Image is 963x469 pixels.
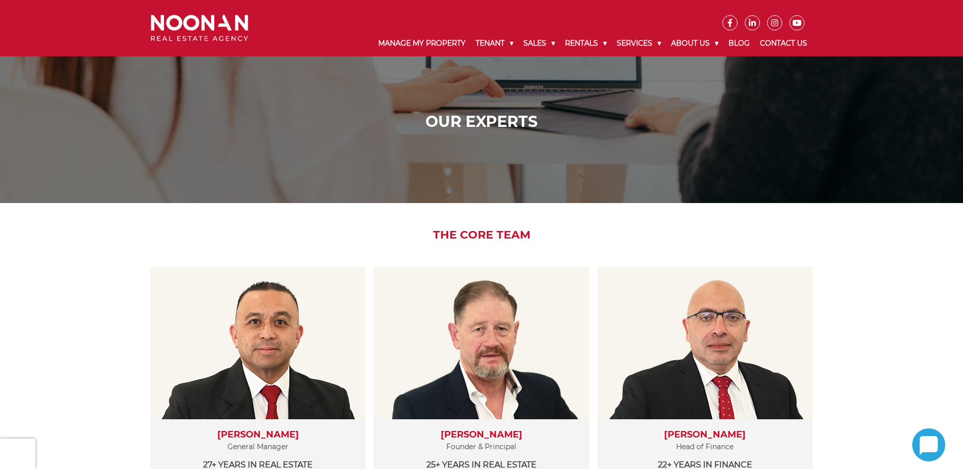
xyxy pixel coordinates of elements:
[723,30,755,56] a: Blog
[518,30,560,56] a: Sales
[612,30,666,56] a: Services
[608,429,803,441] h3: [PERSON_NAME]
[143,228,820,242] h2: The Core Team
[666,30,723,56] a: About Us
[153,113,810,131] h1: Our Experts
[384,441,579,453] p: Founder & Principal
[384,429,579,441] h3: [PERSON_NAME]
[560,30,612,56] a: Rentals
[160,429,355,441] h3: [PERSON_NAME]
[471,30,518,56] a: Tenant
[755,30,812,56] a: Contact Us
[151,15,248,42] img: Noonan Real Estate Agency
[373,30,471,56] a: Manage My Property
[608,441,803,453] p: Head of Finance
[160,441,355,453] p: General Manager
